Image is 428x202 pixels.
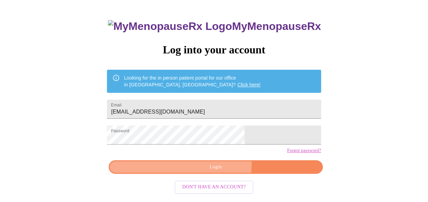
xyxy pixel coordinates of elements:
span: Login [116,163,315,171]
span: Don't have an account? [182,183,246,191]
button: Login [109,160,322,174]
a: Click here! [237,82,260,87]
div: Looking for the in person patient portal for our office in [GEOGRAPHIC_DATA], [GEOGRAPHIC_DATA]? [124,72,260,91]
img: MyMenopauseRx Logo [108,20,232,33]
a: Don't have an account? [173,184,255,189]
h3: MyMenopauseRx [108,20,321,33]
a: Forgot password? [287,148,321,153]
button: Don't have an account? [175,181,253,194]
h3: Log into your account [107,44,321,56]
